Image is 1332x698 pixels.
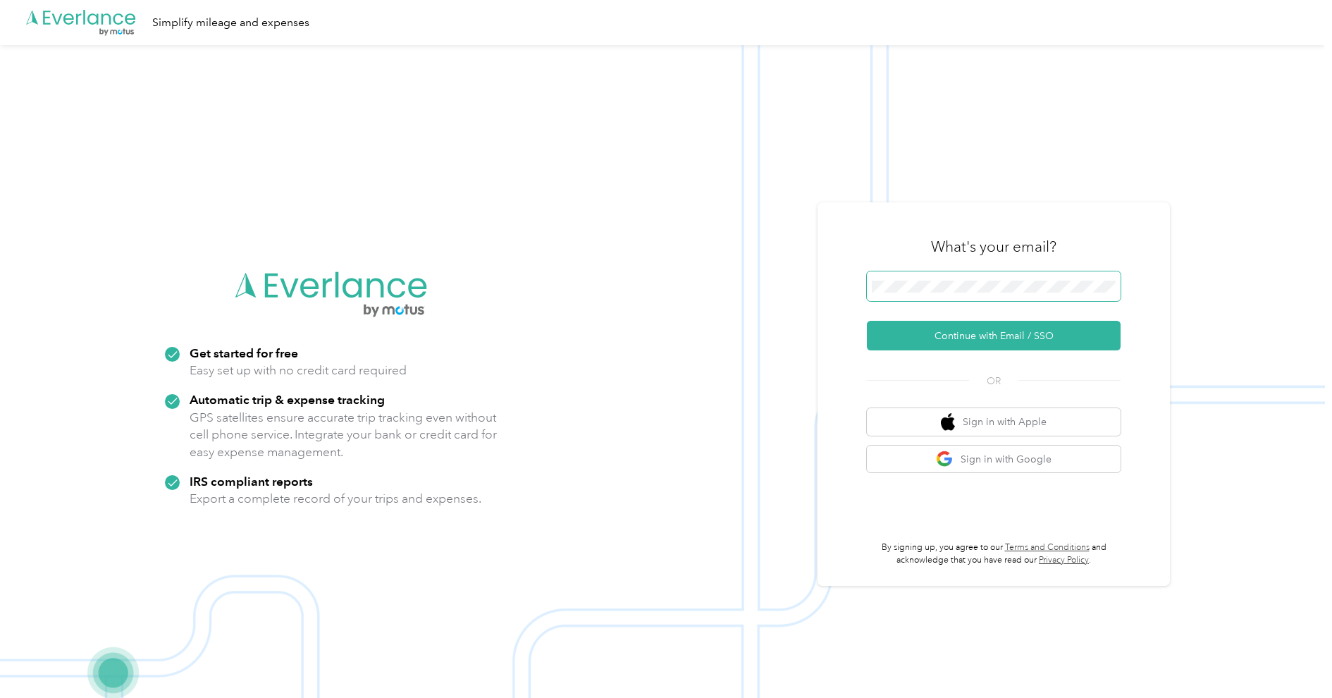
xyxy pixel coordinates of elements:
[936,451,954,468] img: google logo
[867,321,1121,350] button: Continue with Email / SSO
[190,362,407,379] p: Easy set up with no credit card required
[1005,542,1090,553] a: Terms and Conditions
[1253,619,1332,698] iframe: Everlance-gr Chat Button Frame
[190,345,298,360] strong: Get started for free
[190,392,385,407] strong: Automatic trip & expense tracking
[867,446,1121,473] button: google logoSign in with Google
[152,14,309,32] div: Simplify mileage and expenses
[190,490,481,508] p: Export a complete record of your trips and expenses.
[1039,555,1089,565] a: Privacy Policy
[190,409,498,461] p: GPS satellites ensure accurate trip tracking even without cell phone service. Integrate your bank...
[969,374,1018,388] span: OR
[931,237,1056,257] h3: What's your email?
[867,408,1121,436] button: apple logoSign in with Apple
[867,541,1121,566] p: By signing up, you agree to our and acknowledge that you have read our .
[941,413,955,431] img: apple logo
[190,474,313,489] strong: IRS compliant reports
